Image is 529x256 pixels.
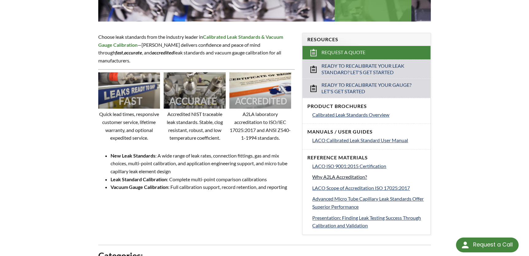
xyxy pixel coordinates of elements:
p: Quick lead times, responsive customer service, lifetime warranty, and optional expedited service. [98,110,160,142]
a: Advanced Micro Tube Capillary Leak Standards Offer Superior Performance [312,195,426,210]
a: Presentation: Finding Leak Testing Success Through Calibration and Validation [312,214,426,230]
h4: Manuals / User Guides [307,129,426,135]
strong: Leak Standard Calibration [111,176,167,182]
div: Request a Call [456,238,519,252]
em: accredited [152,50,174,55]
a: LACO Calibrated Leak Standard User Manual [312,136,426,144]
img: Image showing the word FAST overlaid on it [98,72,160,109]
h4: Reference Materials [307,154,426,161]
h4: Product Brochures [307,103,426,110]
li: : Complete multi-point comparison calibrations [111,175,295,183]
span: Why A2LA Accreditation? [312,174,367,180]
strong: Calibrated Leak Standards & Vacuum Gauge Calibration [98,34,283,48]
strong: New Leak Standards [111,153,155,158]
a: Request a Quote [302,46,430,59]
a: Why A2LA Accreditation? [312,173,426,181]
a: Ready to Recalibrate Your Gauge? Let's Get Started [302,78,430,98]
span: Request a Quote [321,49,365,56]
span: Presentation: Finding Leak Testing Success Through Calibration and Validation [312,215,421,229]
strong: Vacuum Gauge Calibration [111,184,168,190]
img: round button [460,240,470,250]
a: Ready to Recalibrate Your Leak Standard? Let's Get Started [302,59,430,79]
span: Calibrated Leak Standards Overview [312,112,389,118]
a: Calibrated Leak Standards Overview [312,111,426,119]
img: Image showing the word ACCREDITED overlaid on it [229,72,291,109]
span: Ready to Recalibrate Your Gauge? Let's Get Started [321,82,412,95]
span: LACO Calibrated Leak Standard User Manual [312,137,408,143]
p: A2LA laboratory accreditation to ISO/IEC 17025:2017 and ANSI Z540-1-1994 standards. [229,110,291,142]
h4: Resources [307,36,426,43]
img: Image showing the word ACCURATE overlaid on it [164,72,226,109]
div: Request a Call [473,238,512,252]
span: Advanced Micro Tube Capillary Leak Standards Offer Superior Performance [312,196,424,210]
span: LACO Scope of Accreditation ISO 17025:2017 [312,185,410,191]
a: LACO ISO 9001:2015 Certification [312,162,426,170]
li: : A wide range of leak rates, connection fittings, gas and mix choices, multi-point calibration, ... [111,152,295,175]
a: LACO Scope of Accreditation ISO 17025:2017 [312,184,426,192]
em: fast [115,50,123,55]
strong: accurate [124,50,142,55]
p: Choose leak standards from the industry leader in —[PERSON_NAME] delivers confidence and peace of... [98,33,295,64]
span: Ready to Recalibrate Your Leak Standard? Let's Get Started [321,63,412,76]
p: Accredited NIST traceable leak standards. Stable, clog resistant, robust, and low temperature coe... [164,110,226,142]
li: : Full calibration support, record retention, and reporting [111,183,295,191]
span: LACO ISO 9001:2015 Certification [312,163,386,169]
